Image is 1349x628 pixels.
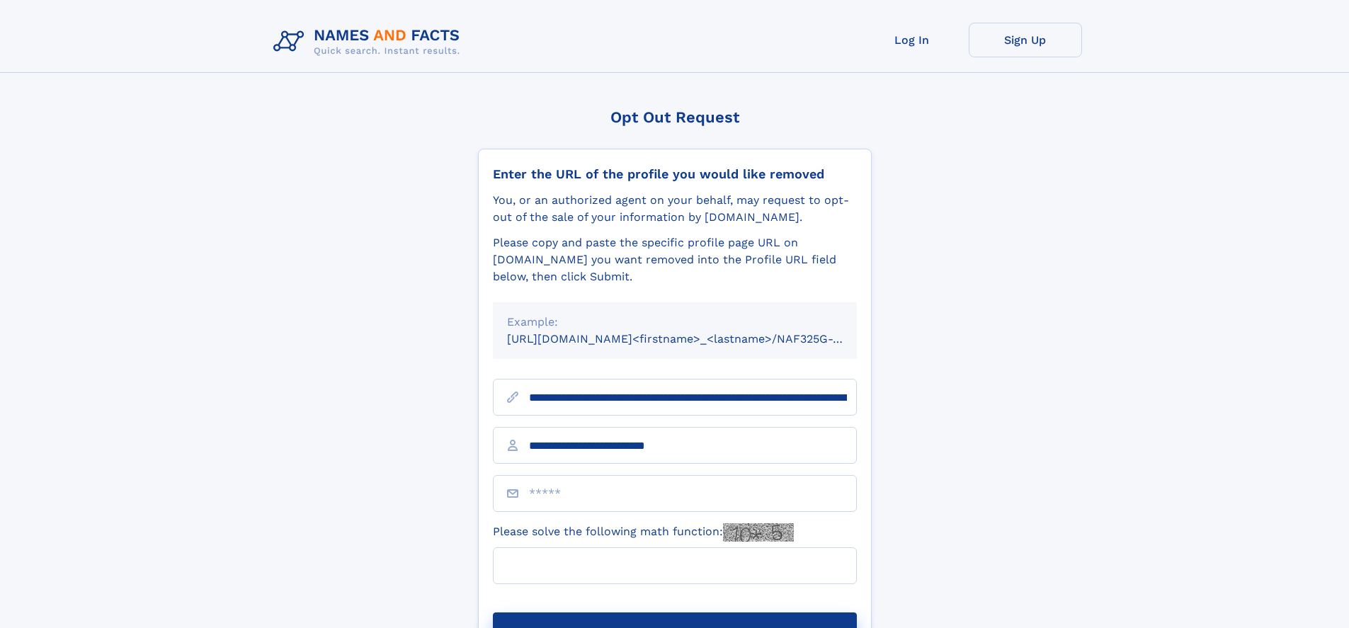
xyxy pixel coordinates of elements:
[493,166,857,182] div: Enter the URL of the profile you would like removed
[268,23,472,61] img: Logo Names and Facts
[855,23,969,57] a: Log In
[478,108,872,126] div: Opt Out Request
[493,192,857,226] div: You, or an authorized agent on your behalf, may request to opt-out of the sale of your informatio...
[969,23,1082,57] a: Sign Up
[507,332,884,346] small: [URL][DOMAIN_NAME]<firstname>_<lastname>/NAF325G-xxxxxxxx
[493,523,794,542] label: Please solve the following math function:
[507,314,843,331] div: Example:
[493,234,857,285] div: Please copy and paste the specific profile page URL on [DOMAIN_NAME] you want removed into the Pr...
